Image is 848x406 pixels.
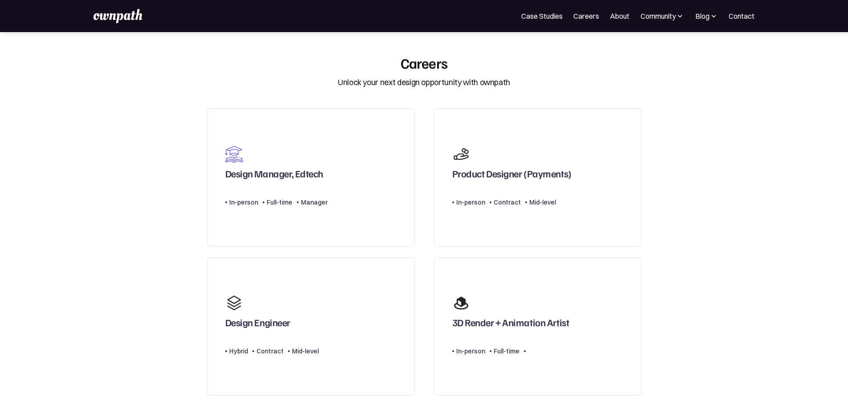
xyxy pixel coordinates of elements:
[494,346,519,357] div: Full-time
[640,11,684,21] div: Community
[207,108,414,247] a: Design Manager, EdtechIn-personFull-timeManager
[267,197,292,208] div: Full-time
[225,168,323,184] div: Design Manager, Edtech
[229,346,248,357] div: Hybrid
[301,197,328,208] div: Manager
[641,11,676,21] div: Community
[695,11,718,21] div: Blog
[338,77,510,88] div: Unlock your next design opportunity with ownpath
[401,54,448,71] div: Careers
[452,316,569,332] div: 3D Render + Animation Artist
[573,11,599,21] a: Careers
[207,257,414,396] a: Design EngineerHybridContractMid-level
[256,346,284,357] div: Contract
[521,11,563,21] a: Case Studies
[729,11,755,21] a: Contact
[292,346,319,357] div: Mid-level
[610,11,629,21] a: About
[456,346,485,357] div: In-person
[695,11,710,21] div: Blog
[225,316,290,332] div: Design Engineer
[452,168,572,184] div: Product Designer (Payments)
[494,197,521,208] div: Contract
[229,197,258,208] div: In-person
[434,257,641,396] a: 3D Render + Animation ArtistIn-personFull-time
[529,197,556,208] div: Mid-level
[456,197,485,208] div: In-person
[434,108,641,247] a: Product Designer (Payments)In-personContractMid-level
